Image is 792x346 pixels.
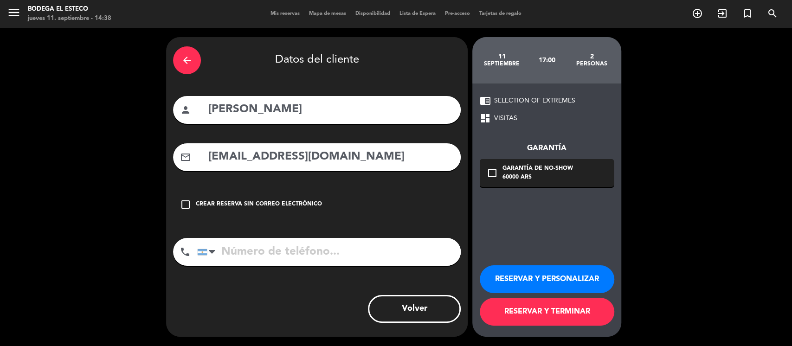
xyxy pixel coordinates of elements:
[717,8,728,19] i: exit_to_app
[266,11,304,16] span: Mis reservas
[767,8,778,19] i: search
[368,295,461,323] button: Volver
[304,11,351,16] span: Mapa de mesas
[7,6,21,23] button: menu
[207,147,454,167] input: Email del cliente
[28,5,111,14] div: Bodega El Esteco
[198,238,219,265] div: Argentina: +54
[479,60,524,68] div: septiembre
[487,167,498,179] i: check_box_outline_blank
[180,104,191,115] i: person
[480,95,491,106] span: chrome_reader_mode
[569,53,614,60] div: 2
[480,265,614,293] button: RESERVAR Y PERSONALIZAR
[440,11,475,16] span: Pre-acceso
[502,164,573,173] div: Garantía de no-show
[180,246,191,257] i: phone
[524,44,569,77] div: 17:00
[173,44,461,77] div: Datos del cliente
[351,11,395,16] span: Disponibilidad
[395,11,440,16] span: Lista de Espera
[181,55,193,66] i: arrow_back
[28,14,111,23] div: jueves 11. septiembre - 14:38
[180,199,191,210] i: check_box_outline_blank
[502,173,573,182] div: 60000 ARS
[480,298,614,326] button: RESERVAR Y TERMINAR
[494,96,575,106] span: SELECTION OF EXTREMES
[480,113,491,124] span: dashboard
[475,11,526,16] span: Tarjetas de regalo
[569,60,614,68] div: personas
[197,238,461,266] input: Número de teléfono...
[196,200,322,209] div: Crear reserva sin correo electrónico
[480,142,614,154] div: Garantía
[479,53,524,60] div: 11
[742,8,753,19] i: turned_in_not
[494,113,517,124] span: VISITAS
[692,8,703,19] i: add_circle_outline
[7,6,21,19] i: menu
[180,152,191,163] i: mail_outline
[207,100,454,119] input: Nombre del cliente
